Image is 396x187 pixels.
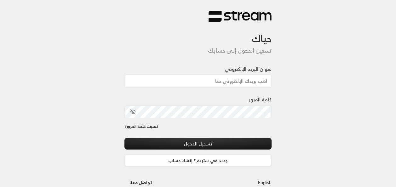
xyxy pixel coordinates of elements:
[124,178,158,186] a: تواصل معنا
[124,75,272,88] input: اكتب بريدك الإلكتروني هنا
[124,138,272,150] button: تسجيل الدخول
[124,22,272,44] h3: حياك
[128,106,138,117] button: toggle password visibility
[225,65,272,73] label: عنوان البريد الإلكتروني
[124,155,272,166] a: جديد في ستريم؟ إنشاء حساب
[249,96,272,103] label: كلمة المرور
[124,47,272,54] h5: تسجيل الدخول إلى حسابك
[124,123,158,130] a: نسيت كلمة المرور؟
[209,10,272,23] img: Stream Logo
